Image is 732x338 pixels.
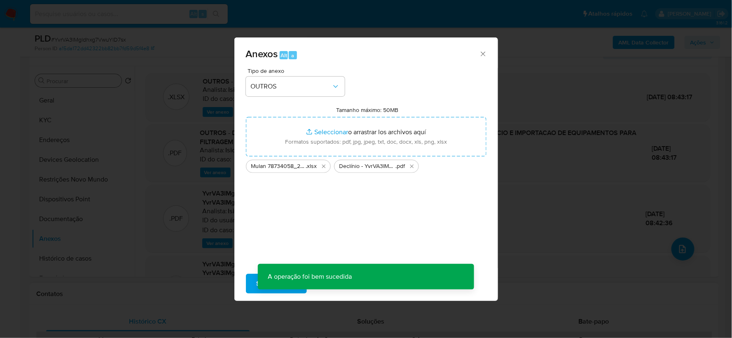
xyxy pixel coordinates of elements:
button: Eliminar Mulan 78734058_2025_09_29_17_58_13.xlsx [319,161,329,171]
span: .pdf [396,162,405,170]
button: Eliminar Declínio - YvrVA3IMgldhxg7VwuYlD7sx - CNPJ 21499013000127 - FDMA ARARAS COMERCIO E IMPOR... [407,161,417,171]
label: Tamanho máximo: 50MB [336,106,398,114]
span: a [292,51,295,59]
span: Tipo de anexo [248,68,347,74]
button: OUTROS [246,77,345,96]
span: Mulan 78734058_2025_09_29_17_58_13 [251,162,306,170]
span: Cancelar [321,275,348,293]
span: Alt [281,51,287,59]
button: Cerrar [479,50,486,57]
p: A operação foi bem sucedida [258,264,362,289]
span: Declínio - YvrVA3IMgldhxg7VwuYlD7sx - CNPJ 21499013000127 - FDMA ARARAS COMERCIO E IMPORTACAO DE ... [339,162,396,170]
button: Subir arquivo [246,274,307,294]
span: OUTROS [251,82,332,91]
ul: Archivos seleccionados [246,156,486,173]
span: Subir arquivo [257,275,296,293]
span: Anexos [246,47,278,61]
span: .xlsx [306,162,317,170]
